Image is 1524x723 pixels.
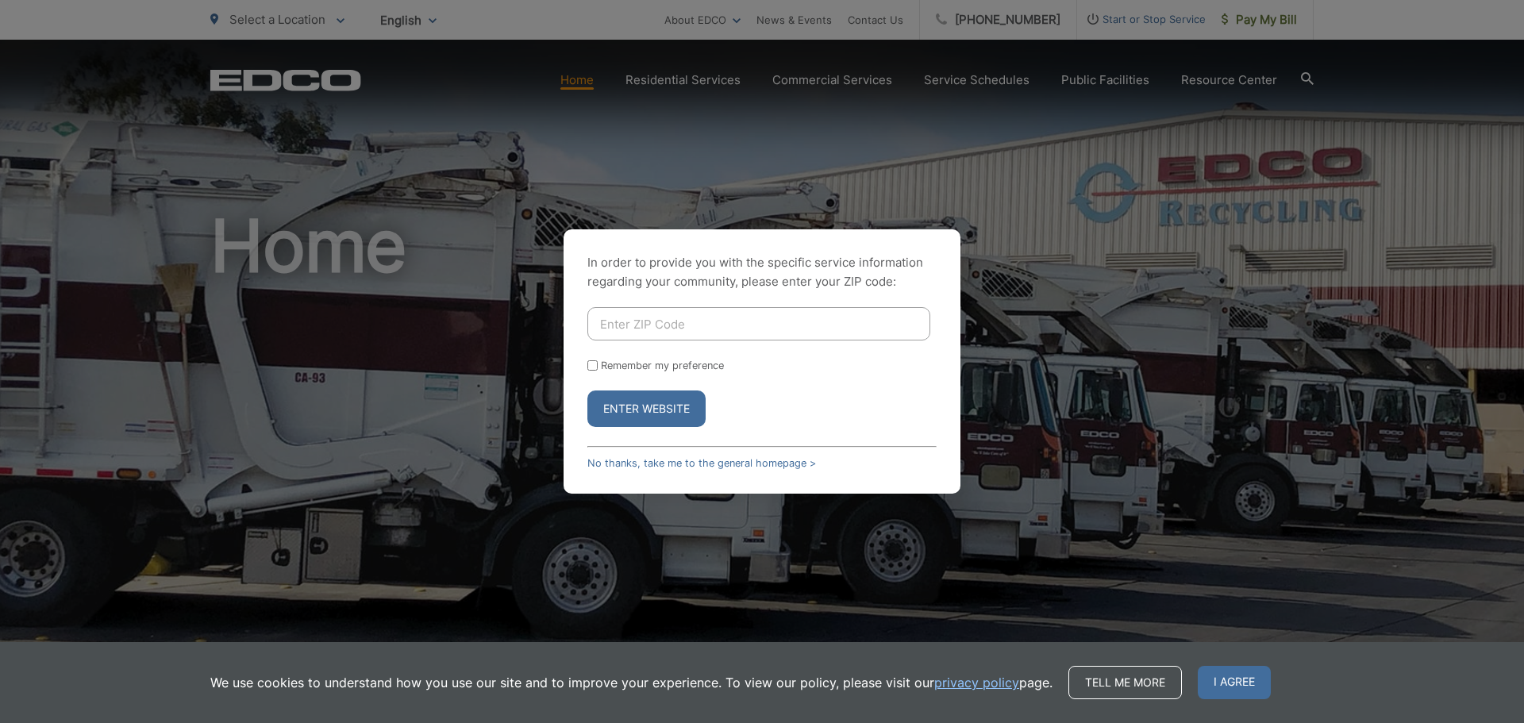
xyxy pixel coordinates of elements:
[587,253,937,291] p: In order to provide you with the specific service information regarding your community, please en...
[601,360,724,371] label: Remember my preference
[1198,666,1271,699] span: I agree
[587,390,706,427] button: Enter Website
[934,673,1019,692] a: privacy policy
[210,673,1053,692] p: We use cookies to understand how you use our site and to improve your experience. To view our pol...
[587,457,816,469] a: No thanks, take me to the general homepage >
[587,307,930,340] input: Enter ZIP Code
[1068,666,1182,699] a: Tell me more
